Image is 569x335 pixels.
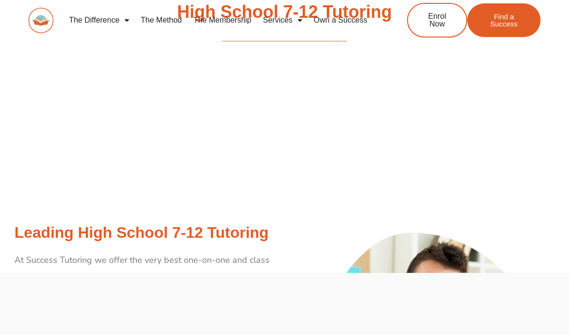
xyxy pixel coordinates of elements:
[422,13,452,28] span: Enrol Now
[407,3,467,38] a: Enrol Now
[188,9,257,31] a: The Membership
[467,3,541,37] a: Find a Success
[14,252,286,284] p: At Success Tutoring we offer the very best one-on-one and class tutoring services to help you get...
[130,273,439,333] iframe: Advertisement
[14,223,286,243] h2: Leading High School 7-12 Tutoring
[482,13,526,27] span: Find a Success
[135,9,188,31] a: The Method
[63,9,135,31] a: The Difference
[257,9,308,31] a: Services
[308,9,373,31] a: Own a Success
[63,9,378,31] nav: Menu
